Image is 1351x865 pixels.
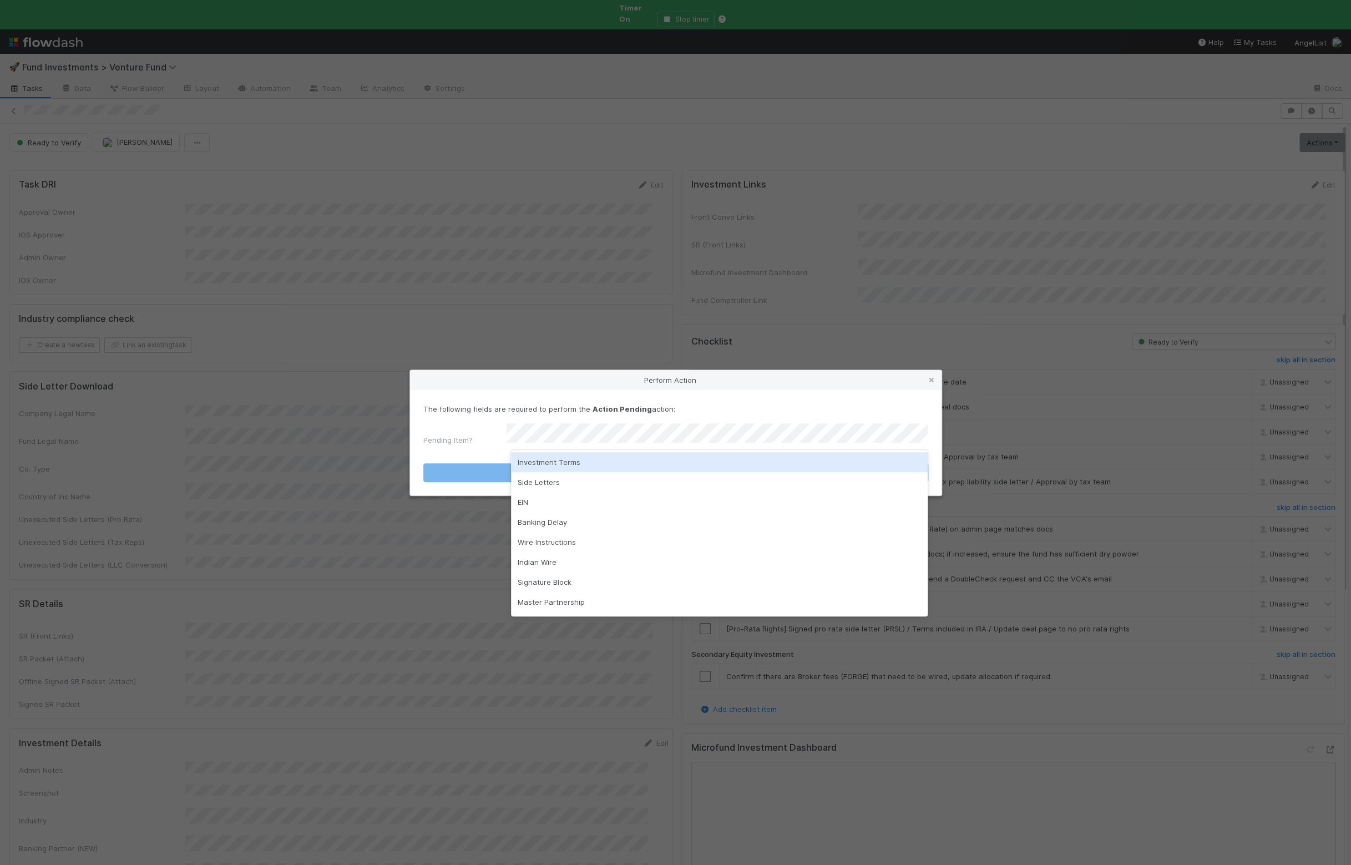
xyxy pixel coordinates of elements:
[511,472,928,492] div: Side Letters
[511,452,928,472] div: Investment Terms
[511,492,928,512] div: EIN
[511,532,928,552] div: Wire Instructions
[511,612,928,632] div: Bank Migration
[511,552,928,572] div: Indian Wire
[511,592,928,612] div: Master Partnership
[423,403,928,414] p: The following fields are required to perform the action:
[423,463,928,482] button: Action Pending
[511,572,928,592] div: Signature Block
[423,434,473,446] label: Pending Item?
[410,370,942,390] div: Perform Action
[593,404,652,413] strong: Action Pending
[511,512,928,532] div: Banking Delay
